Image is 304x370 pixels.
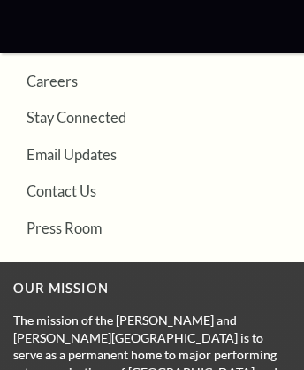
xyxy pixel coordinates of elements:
a: Stay Connected [27,109,126,126]
p: OUR MISSION [13,278,286,300]
a: Press Room [27,220,102,236]
a: Email Updates [27,146,117,163]
a: Contact Us [27,182,96,199]
a: Careers [27,73,78,89]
